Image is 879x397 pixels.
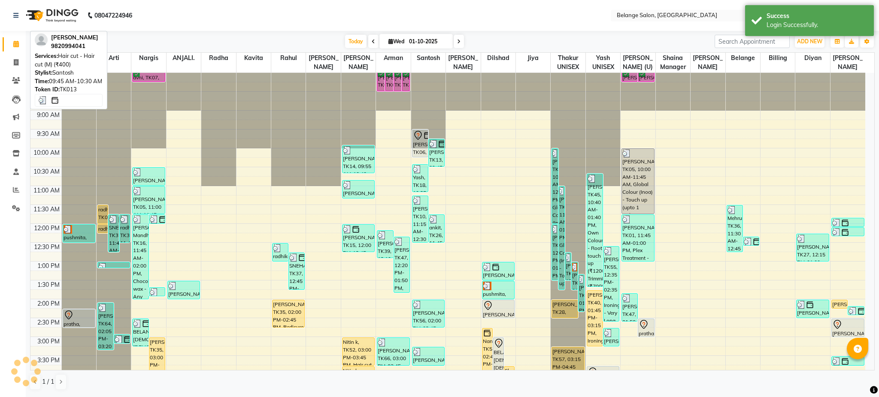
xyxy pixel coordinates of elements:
[236,53,271,63] span: Kavita
[587,174,603,286] div: [PERSON_NAME], TK45, 10:40 AM-01:40 PM, Own Colour - Root touch up (₹1200),Hair Trimming (₹700)
[35,86,60,93] span: Token ID:
[412,196,428,242] div: [PERSON_NAME], TK10, 11:15 AM-12:30 PM, Hair cut - Hair cut (M),Innoa Hair colour - M (₹1500)
[412,165,428,192] div: Yash, TK18, 10:25 AM-11:10 AM, Hair cut - Hair cut (M) (₹400)
[35,129,61,138] div: 9:30 AM
[32,243,61,252] div: 12:30 PM
[35,52,58,59] span: Services:
[32,148,61,157] div: 10:00 AM
[98,262,130,268] div: [PERSON_NAME], TK20, 01:00 PM-01:05 PM, Threading - Any one (Eyebrow/Upperlip/lowerlip/[GEOGRAPHI...
[552,149,558,223] div: [PERSON_NAME], TK05, 10:00 AM-12:00 PM, Global Colour (Inoa) - Touch up (upto 1 inches) (₹1800)
[32,186,61,195] div: 11:00 AM
[343,146,374,173] div: [PERSON_NAME], TK14, 09:55 AM-10:40 AM, [PERSON_NAME] Styling (₹300)
[343,367,374,384] div: Nitin k, TK52, 03:45 PM-04:15 PM, Innoa Hair colour - M
[35,33,48,46] img: profile
[35,77,103,86] div: 09:45 AM-10:30 AM
[306,53,340,72] span: [PERSON_NAME]
[386,38,406,45] span: Wed
[797,300,828,318] div: [PERSON_NAME], TK49, 02:00 PM-02:30 PM, Hair wash - Medium - (F) (₹500)
[795,36,824,48] button: ADD NEW
[831,53,865,72] span: [PERSON_NAME]
[343,338,374,365] div: Nitin k, TK52, 03:00 PM-03:45 PM, Hair cut - Hair cut (M)
[622,73,637,81] div: [PERSON_NAME], TK02, 07:45 AM-08:15 AM, Hair wash - Medium - (F)
[35,85,103,94] div: TK013
[727,205,743,252] div: Mehrunisha, TK36, 11:30 AM-12:45 PM, Threading - Any one (Eyebrow/Upperlip/lowerlip/chin) (₹80),W...
[481,53,515,63] span: dilshad
[767,12,867,21] div: Success
[603,247,619,321] div: [PERSON_NAME], TK55, 12:35 PM-02:35 PM, Ironing/Softcurls/Tongs - Very Long (₹1500)
[587,291,603,346] div: [PERSON_NAME], TK40, 01:45 PM-03:15 PM, Ironing/Softcurls/Tongs - Medium
[638,319,654,337] div: pratha, TK48, 02:30 PM-03:00 PM, Hair wash - Medium - (F)
[622,149,654,214] div: [PERSON_NAME], TK05, 10:00 AM-11:45 AM, Global Colour (Inoa) - Touch up (upto 1 inches)
[761,53,795,63] span: Billing
[51,42,98,51] div: 9820994041
[377,231,393,258] div: [PERSON_NAME], TK39, 12:10 PM-12:55 PM, [PERSON_NAME] Styling (₹300)
[341,53,376,72] span: [PERSON_NAME]
[133,215,148,299] div: [PERSON_NAME] Mandhi, TK16, 11:45 AM-02:00 PM, Chocolate wax - Any One (Full Arms/Half legs/Half ...
[394,73,401,91] div: [PERSON_NAME], TK46, 07:45 AM-08:30 AM, [PERSON_NAME] Styling
[109,215,118,252] div: SNEHA, TK37, 11:45 AM-12:45 PM, Chocolate wax - Any One (Full Arms/Half legs/Half back/Half front...
[36,262,61,271] div: 1:00 PM
[133,186,164,214] div: [PERSON_NAME], TK05, 11:00 AM-11:45 AM, Chocolate wax - Any One (Full Arms/Half legs/Half back/Ha...
[621,53,655,72] span: [PERSON_NAME] (U)
[552,300,577,318] div: [PERSON_NAME], TK28, 02:00 PM-02:30 PM, Hair cut (Wash + Blow dry)
[343,225,374,252] div: [PERSON_NAME], TK15, 12:00 PM-12:45 PM, [PERSON_NAME] Styling (₹300)
[797,234,828,261] div: [PERSON_NAME], TK27, 12:15 PM-01:00 PM, Hair cut - Hair cut (M)
[767,21,867,30] div: Login Successfully.
[36,299,61,308] div: 2:00 PM
[98,225,108,233] div: radhika, TK08, 12:00 PM-12:15 PM, Threading - Any one (Eyebrow/Upperlip/lowerlip/chin)
[638,73,654,81] div: [PERSON_NAME], TK46, 07:45 AM-08:15 AM, Hair wash - Medium - (F)
[377,73,385,91] div: [PERSON_NAME], TK02, 07:45 AM-08:30 AM, [PERSON_NAME] Styling
[482,281,514,299] div: pushmita, TK25, 01:30 PM-02:00 PM, Hair wash - Medium - (F)
[345,35,367,48] span: Today
[832,357,864,365] div: BELANGE [DEMOGRAPHIC_DATA] [DEMOGRAPHIC_DATA], TK65, 03:30 PM-03:45 PM, Threading - Any one (Eyeb...
[406,35,449,48] input: 2025-10-01
[376,53,410,63] span: Arman
[133,168,164,185] div: [PERSON_NAME], TK05, 10:30 AM-11:00 AM, Chocolate wax - Any One (Full Arms/Half legs/Half back/Ha...
[385,73,393,91] div: [PERSON_NAME], TK02, 07:45 AM-08:30 AM, Hair cut - Hair cut (M)
[149,288,165,296] div: [PERSON_NAME], TK45, 01:40 PM-01:55 PM, Threading - Any one (Eyebrow/Upperlip/lowerlip/chin) (₹80)
[35,111,61,120] div: 9:00 AM
[832,319,864,337] div: [PERSON_NAME], TK42, 02:30 PM-03:00 PM, Threading - Any one (Eyebrow/Upperlip/lowerlip/chin)
[429,215,444,242] div: ankit, TK26, 11:45 AM-12:30 PM, [PERSON_NAME] Styling (₹300)
[149,215,165,223] div: BELANGE [DEMOGRAPHIC_DATA] [DEMOGRAPHIC_DATA], TK29, 11:45 AM-12:00 PM, Threading - Any one (Eyeb...
[832,228,864,236] div: BELANGE [DEMOGRAPHIC_DATA] [DEMOGRAPHIC_DATA], TK33, 12:05 PM-12:20 PM, Threading - Any one (Eyeb...
[35,69,103,77] div: Santosh
[32,205,61,214] div: 11:30 AM
[832,300,848,308] div: [PERSON_NAME], TK35, 02:00 PM-02:15 PM, Threading - Any one (Eyebrow/Upperlip/lowerlip/chin)
[622,215,654,261] div: [PERSON_NAME], TK01, 11:45 AM-01:00 PM, Plex Treatment - Medium
[412,347,444,365] div: [PERSON_NAME], TK32, 03:15 PM-03:45 PM, Hair cut - Hair cut (M)
[273,244,288,261] div: radhika, TK34, 12:30 PM-01:00 PM, Pedicure - Aroma (₹1100)
[167,53,201,63] span: ANJALI.
[715,35,790,48] input: Search Appointment
[149,338,165,375] div: [PERSON_NAME], TK35, 03:00 PM-04:00 PM, Facials - Whitening
[131,53,166,63] span: Nargis
[446,53,480,72] span: [PERSON_NAME]
[120,215,130,242] div: radhika, TK34, 11:45 AM-12:30 PM, Underarms - Chocolate (₹300),Threading - Any one (Eyebrow/Upper...
[743,237,759,245] div: BELANGE [DEMOGRAPHIC_DATA] [DEMOGRAPHIC_DATA], TK33, 12:20 PM-12:35 PM, Threading - Any one (Eyeb...
[565,253,571,280] div: [PERSON_NAME], TK43, 12:45 PM-01:30 PM, Hair cut - Hair cut (M) (₹400)
[482,262,514,280] div: [PERSON_NAME], TK09, 01:00 PM-01:30 PM, Hair wash - Medium - (F) (₹500)
[394,237,409,292] div: [PERSON_NAME], TK47, 12:20 PM-01:50 PM, Hair cut - Hair cut (M) (₹400),[PERSON_NAME] Styling (₹300)
[271,53,306,63] span: Rahul
[133,319,148,346] div: BELANGE [DEMOGRAPHIC_DATA] [DEMOGRAPHIC_DATA], TK63, 02:30 PM-03:15 PM, Threading - Any one (Eyeb...
[114,335,130,343] div: BELANGE [DEMOGRAPHIC_DATA] [DEMOGRAPHIC_DATA], TK60, 02:55 PM-03:10 PM, Threading - Any one (Eyeb...
[429,139,444,166] div: [PERSON_NAME], TK13, 09:45 AM-10:30 AM, Hair cut - Hair cut (M) (₹400)
[559,186,564,289] div: [PERSON_NAME], TK09, 11:00 AM-01:45 PM, Global Colour (Inoa) - Touch up (upto 1 inches) (₹1800),H...
[622,294,637,321] div: [PERSON_NAME], TK47, 01:50 PM-02:35 PM, Kerastase - Fusio Dose (Deep Conditioning) (₹2500)
[504,367,514,384] div: Sholgha, TK59, 03:45 PM-04:15 PM, Hair wash - Medium - (F)
[848,307,864,315] div: BELANGE [DEMOGRAPHIC_DATA] [DEMOGRAPHIC_DATA], TK53, 02:10 PM-02:25 PM, Threading - Any one (Eyeb...
[63,310,95,327] div: pratha, TK48, 02:15 PM-02:45 PM, Head Massage - (Coconut/Almond) - F
[32,224,61,233] div: 12:00 PM
[832,218,864,226] div: BELANGE [DEMOGRAPHIC_DATA] [DEMOGRAPHIC_DATA], TK30, 11:50 AM-12:05 PM, Threading - Any one (Eyeb...
[516,53,550,63] span: Jiya
[551,53,585,72] span: Thakur UNISEX
[94,3,132,27] b: 08047224946
[482,300,514,318] div: [PERSON_NAME], TK19, 02:00 PM-02:30 PM, Hair wash - Medium - (F)
[691,53,725,72] span: [PERSON_NAME]
[343,180,374,198] div: [PERSON_NAME], TK21, 10:50 AM-11:20 AM, Hair wash - Medium - (F) (₹500)
[97,53,131,63] span: Arti
[35,78,49,84] span: Time:
[36,280,61,289] div: 1:30 PM
[572,262,577,289] div: [PERSON_NAME], TK41, 01:00 PM-01:45 PM, Hair cut - Hair cut (M)
[42,377,54,386] span: 1 / 1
